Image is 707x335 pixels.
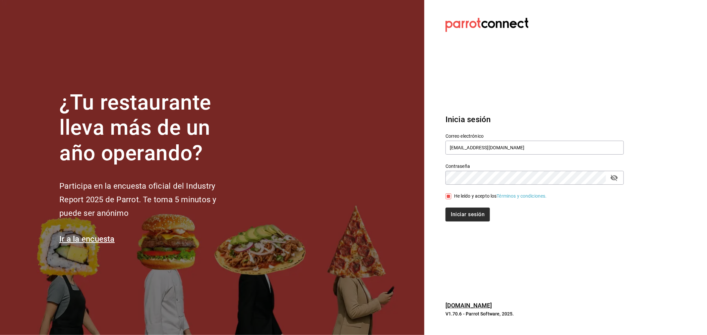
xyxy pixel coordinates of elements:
[445,208,490,221] button: Iniciar sesión
[445,164,624,168] label: Contraseña
[454,193,547,200] div: He leído y acepto los
[497,193,547,199] a: Términos y condiciones.
[59,234,115,244] a: Ir a la encuesta
[445,141,624,155] input: Ingresa tu correo electrónico
[609,172,620,183] button: passwordField
[445,114,624,125] h3: Inicia sesión
[445,134,624,138] label: Correo electrónico
[59,90,238,166] h1: ¿Tu restaurante lleva más de un año operando?
[445,311,624,317] p: V1.70.6 - Parrot Software, 2025.
[445,302,492,309] a: [DOMAIN_NAME]
[59,179,238,220] h2: Participa en la encuesta oficial del Industry Report 2025 de Parrot. Te toma 5 minutos y puede se...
